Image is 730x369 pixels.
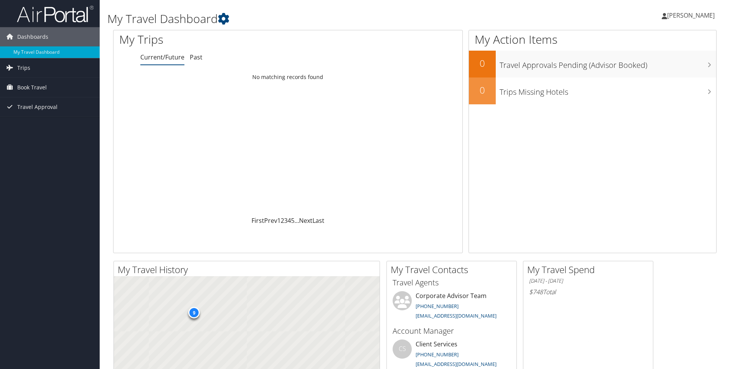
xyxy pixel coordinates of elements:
[416,361,497,367] a: [EMAIL_ADDRESS][DOMAIN_NAME]
[291,216,294,225] a: 5
[252,216,264,225] a: First
[312,216,324,225] a: Last
[662,4,722,27] a: [PERSON_NAME]
[113,70,462,84] td: No matching records found
[469,51,716,77] a: 0Travel Approvals Pending (Advisor Booked)
[188,306,200,318] div: 9
[389,291,515,323] li: Corporate Advisor Team
[284,216,288,225] a: 3
[264,216,277,225] a: Prev
[140,53,184,61] a: Current/Future
[667,11,715,20] span: [PERSON_NAME]
[118,263,380,276] h2: My Travel History
[119,31,311,48] h1: My Trips
[393,326,511,336] h3: Account Manager
[190,53,202,61] a: Past
[107,11,517,27] h1: My Travel Dashboard
[416,351,459,358] a: [PHONE_NUMBER]
[469,31,716,48] h1: My Action Items
[529,288,543,296] span: $748
[17,58,30,77] span: Trips
[277,216,281,225] a: 1
[529,288,647,296] h6: Total
[416,303,459,310] a: [PHONE_NUMBER]
[17,78,47,97] span: Book Travel
[469,84,496,97] h2: 0
[393,339,412,359] div: CS
[500,56,716,71] h3: Travel Approvals Pending (Advisor Booked)
[500,83,716,97] h3: Trips Missing Hotels
[17,27,48,46] span: Dashboards
[391,263,516,276] h2: My Travel Contacts
[288,216,291,225] a: 4
[529,277,647,285] h6: [DATE] - [DATE]
[294,216,299,225] span: …
[17,5,94,23] img: airportal-logo.png
[416,312,497,319] a: [EMAIL_ADDRESS][DOMAIN_NAME]
[527,263,653,276] h2: My Travel Spend
[469,57,496,70] h2: 0
[393,277,511,288] h3: Travel Agents
[299,216,312,225] a: Next
[17,97,58,117] span: Travel Approval
[469,77,716,104] a: 0Trips Missing Hotels
[281,216,284,225] a: 2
